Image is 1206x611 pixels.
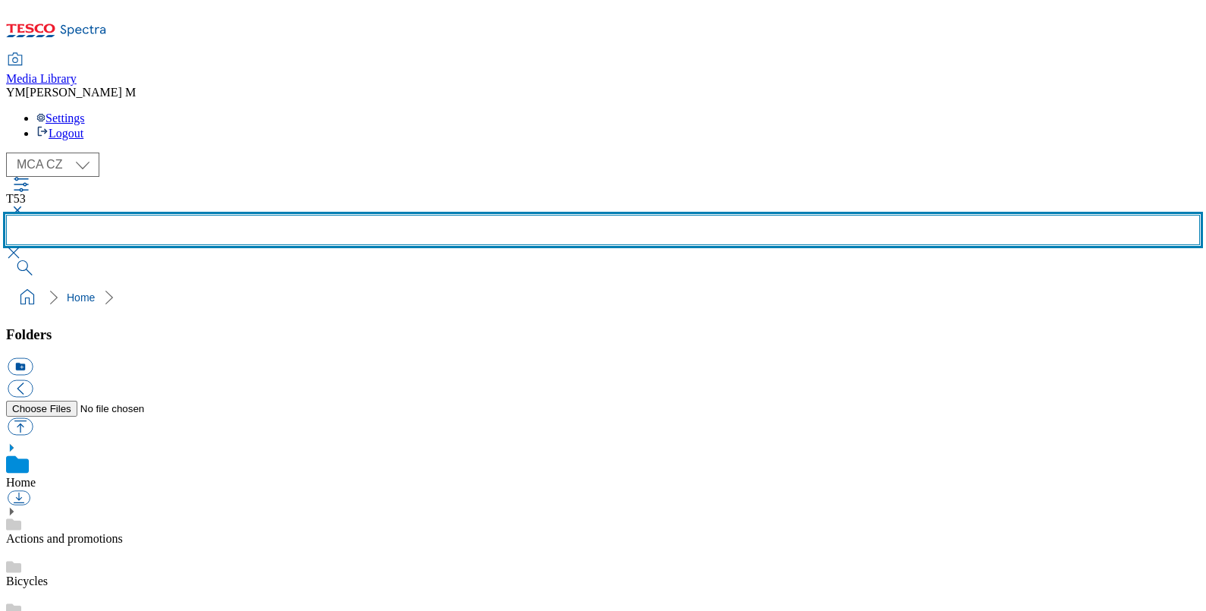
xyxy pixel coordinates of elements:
[36,127,83,140] a: Logout
[6,283,1200,312] nav: breadcrumb
[6,86,26,99] span: YM
[6,532,123,545] a: Actions and promotions
[6,54,77,86] a: Media Library
[6,575,48,587] a: Bicycles
[67,291,95,304] a: Home
[6,326,1200,343] h3: Folders
[6,192,26,205] span: T53
[6,72,77,85] span: Media Library
[15,285,39,310] a: home
[36,112,85,124] a: Settings
[26,86,136,99] span: [PERSON_NAME] M
[6,476,36,489] a: Home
